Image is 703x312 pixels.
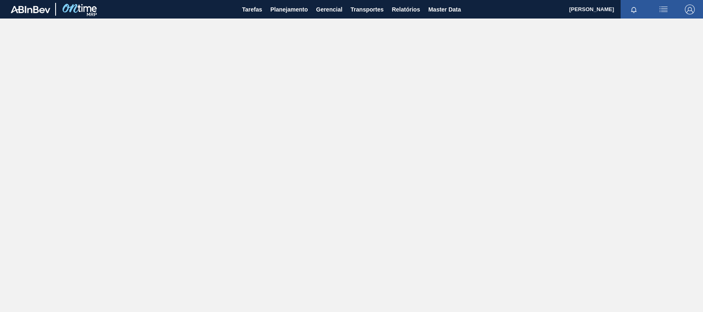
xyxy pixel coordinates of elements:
[270,5,308,14] span: Planejamento
[428,5,461,14] span: Master Data
[685,5,695,14] img: Logout
[392,5,420,14] span: Relatórios
[11,6,50,13] img: TNhmsLtSVTkK8tSr43FrP2fwEKptu5GPRR3wAAAABJRU5ErkJggg==
[350,5,383,14] span: Transportes
[621,4,647,15] button: Notificações
[242,5,262,14] span: Tarefas
[659,5,668,14] img: userActions
[316,5,343,14] span: Gerencial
